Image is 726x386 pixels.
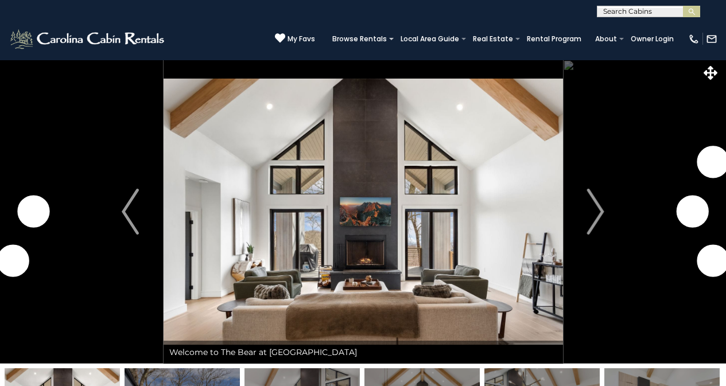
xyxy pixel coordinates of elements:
a: Browse Rentals [327,31,393,47]
a: My Favs [275,33,315,45]
img: mail-regular-white.png [706,33,717,45]
img: arrow [122,189,139,235]
a: About [589,31,623,47]
img: White-1-2.png [9,28,168,50]
button: Previous [98,60,164,364]
button: Next [562,60,628,364]
span: My Favs [288,34,315,44]
div: Welcome to The Bear at [GEOGRAPHIC_DATA] [164,341,563,364]
a: Local Area Guide [395,31,465,47]
a: Real Estate [467,31,519,47]
img: arrow [587,189,604,235]
a: Owner Login [625,31,680,47]
img: phone-regular-white.png [688,33,700,45]
a: Rental Program [521,31,587,47]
